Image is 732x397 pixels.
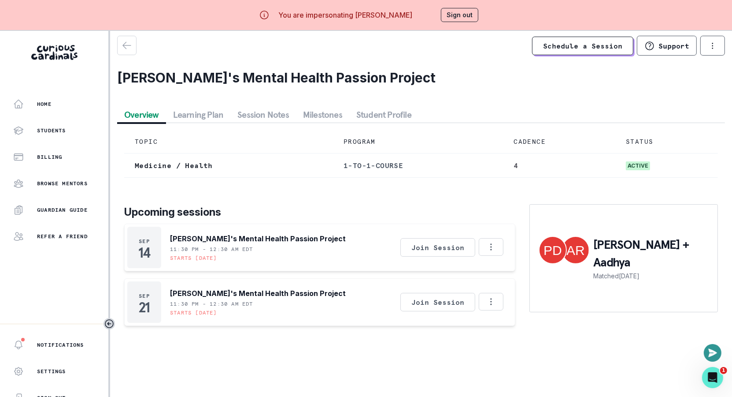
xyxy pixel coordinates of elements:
p: Guardian Guide [37,206,88,213]
button: Options [479,238,503,256]
button: Sign out [441,8,478,22]
button: Support [637,36,697,56]
button: Overview [117,107,166,123]
button: Join Session [400,238,475,257]
p: 21 [139,303,150,312]
p: Students [37,127,66,134]
p: Notifications [37,341,84,348]
td: 4 [503,154,615,178]
p: Upcoming sessions [124,204,515,220]
img: Prerana Dewan [540,237,566,263]
p: Sep [139,292,150,300]
p: You are impersonating [PERSON_NAME] [278,10,412,20]
p: Support [658,41,689,50]
span: 1 [720,367,727,374]
a: Schedule a Session [532,37,633,55]
button: Join Session [400,293,475,311]
p: 11:30 PM - 12:30 AM EDT [170,246,253,253]
button: Open or close messaging widget [704,344,721,362]
iframe: Intercom live chat [702,367,723,388]
button: Milestones [296,107,349,123]
td: 1-to-1-course [333,154,503,178]
td: CADENCE [503,130,615,154]
p: 14 [138,248,150,257]
p: Sep [139,238,150,245]
p: Settings [37,368,66,375]
img: Aadhya Rao [562,237,589,263]
p: Starts [DATE] [170,309,217,316]
img: Curious Cardinals Logo [31,45,78,60]
p: Home [37,101,52,108]
button: Student Profile [349,107,418,123]
p: Refer a friend [37,233,88,240]
button: Options [479,293,503,311]
span: active [626,161,650,170]
p: Matched [DATE] [593,271,709,281]
button: Learning Plan [166,107,231,123]
td: STATUS [615,130,718,154]
p: [PERSON_NAME] + Aadhya [593,236,709,271]
button: Session Notes [230,107,296,123]
p: [PERSON_NAME]'s Mental Health Passion Project [170,233,346,244]
td: Medicine / Health [124,154,333,178]
p: Starts [DATE] [170,255,217,262]
p: Browse Mentors [37,180,88,187]
p: 11:30 PM - 12:30 AM EDT [170,300,253,307]
td: TOPIC [124,130,333,154]
button: options [700,36,725,56]
h2: [PERSON_NAME]'s Mental Health Passion Project [117,70,725,86]
button: Toggle sidebar [104,318,115,330]
td: PROGRAM [333,130,503,154]
p: [PERSON_NAME]'s Mental Health Passion Project [170,288,346,299]
p: Billing [37,154,62,161]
